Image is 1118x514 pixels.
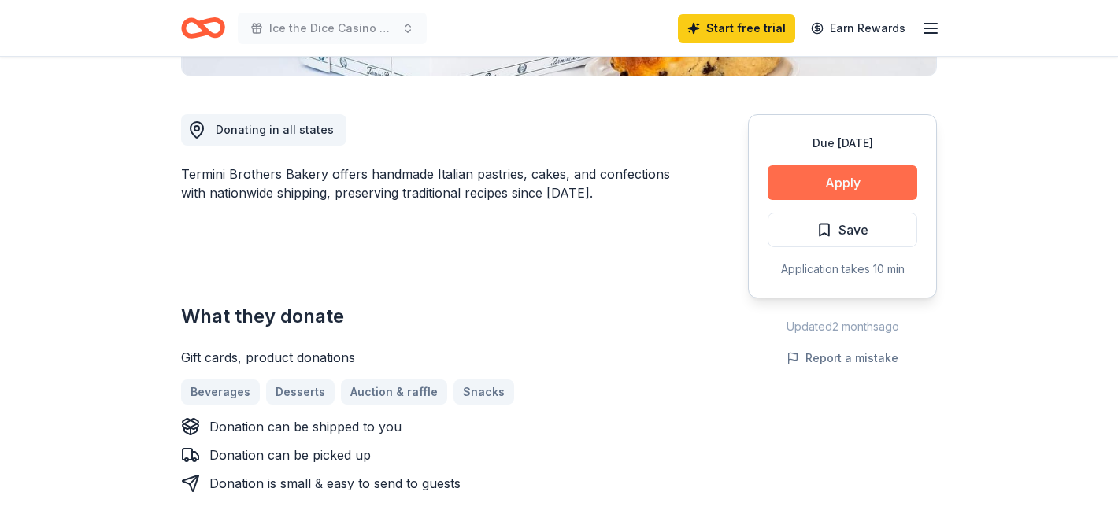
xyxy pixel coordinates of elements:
[453,379,514,405] a: Snacks
[838,220,868,240] span: Save
[181,348,672,367] div: Gift cards, product donations
[768,165,917,200] button: Apply
[768,260,917,279] div: Application takes 10 min
[209,474,461,493] div: Donation is small & easy to send to guests
[269,19,395,38] span: Ice the Dice Casino Night
[787,349,898,368] button: Report a mistake
[209,446,371,464] div: Donation can be picked up
[181,304,672,329] h2: What they donate
[181,165,672,202] div: Termini Brothers Bakery offers handmade Italian pastries, cakes, and confections with nationwide ...
[209,417,402,436] div: Donation can be shipped to you
[748,317,937,336] div: Updated 2 months ago
[341,379,447,405] a: Auction & raffle
[266,379,335,405] a: Desserts
[801,14,915,43] a: Earn Rewards
[678,14,795,43] a: Start free trial
[181,9,225,46] a: Home
[768,213,917,247] button: Save
[768,134,917,153] div: Due [DATE]
[216,123,334,136] span: Donating in all states
[181,379,260,405] a: Beverages
[238,13,427,44] button: Ice the Dice Casino Night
